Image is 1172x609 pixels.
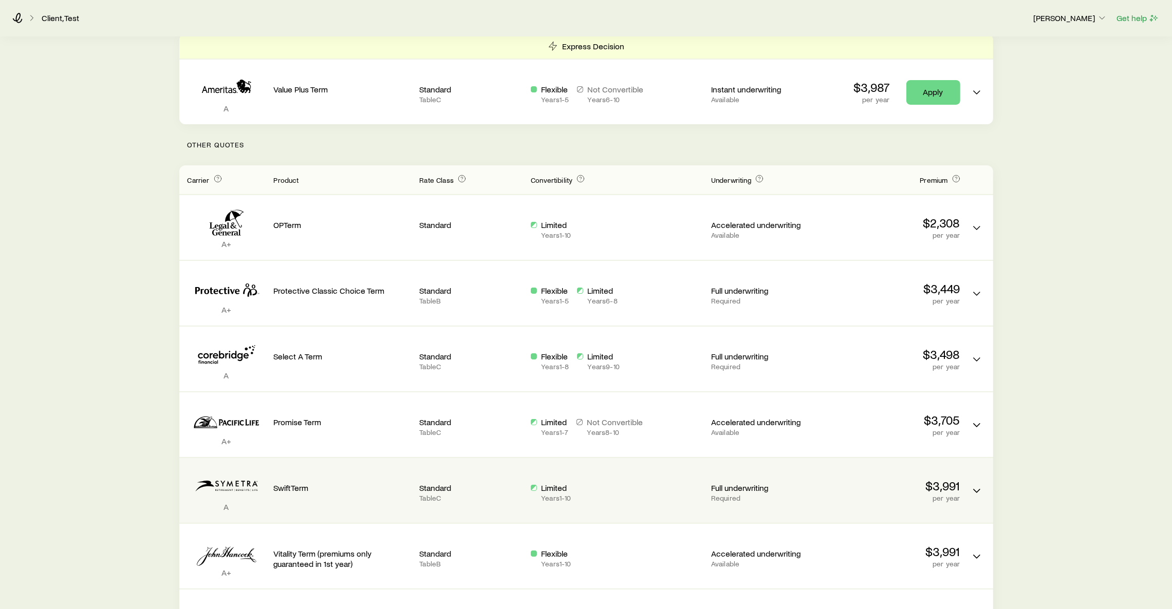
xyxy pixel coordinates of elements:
[274,483,412,493] p: SwiftTerm
[274,548,412,569] p: Vitality Term (premiums only guaranteed in 1st year)
[823,216,960,230] p: $2,308
[823,281,960,296] p: $3,449
[419,494,523,502] p: Table C
[419,417,523,427] p: Standard
[711,297,814,305] p: Required
[711,483,814,493] p: Full underwriting
[179,124,993,165] p: Other Quotes
[711,560,814,568] p: Available
[274,84,412,94] p: Value Plus Term
[587,286,617,296] p: Limited
[711,176,751,184] span: Underwriting
[419,220,523,230] p: Standard
[419,363,523,371] p: Table C
[419,297,523,305] p: Table B
[1116,12,1160,24] button: Get help
[854,96,890,104] p: per year
[711,428,814,436] p: Available
[823,413,960,427] p: $3,705
[541,483,571,493] p: Limited
[711,286,814,296] p: Full underwriting
[823,479,960,493] p: $3,991
[41,13,80,23] a: Client, Test
[587,363,619,371] p: Years 9 - 10
[274,220,412,230] p: OPTerm
[854,80,890,94] p: $3,987
[179,34,993,124] div: Term quotes
[541,96,569,104] p: Years 1 - 5
[541,231,571,239] p: Years 1 - 10
[419,483,523,493] p: Standard
[711,351,814,361] p: Full underwriting
[587,428,643,436] p: Years 8 - 10
[419,286,523,296] p: Standard
[274,351,412,361] p: Select A Term
[711,363,814,371] p: Required
[823,544,960,559] p: $3,991
[541,363,569,371] p: Years 1 - 8
[711,548,814,559] p: Accelerated underwriting
[587,96,643,104] p: Years 6 - 10
[823,297,960,305] p: per year
[419,96,523,104] p: Table C
[419,176,454,184] span: Rate Class
[587,297,617,305] p: Years 6 - 8
[1033,12,1108,25] button: [PERSON_NAME]
[823,560,960,568] p: per year
[541,84,569,94] p: Flexible
[541,220,571,230] p: Limited
[711,417,814,427] p: Accelerated underwriting
[419,428,523,436] p: Table C
[188,103,266,113] p: A
[541,417,568,427] p: Limited
[541,428,568,436] p: Years 1 - 7
[920,176,947,184] span: Premium
[274,286,412,296] p: Protective Classic Choice Term
[541,297,569,305] p: Years 1 - 5
[823,347,960,361] p: $3,498
[541,286,569,296] p: Flexible
[711,84,814,94] p: Instant underwriting
[188,176,210,184] span: Carrier
[419,548,523,559] p: Standard
[188,436,266,446] p: A+
[188,567,266,578] p: A+
[823,363,960,371] p: per year
[274,176,299,184] span: Product
[1033,13,1107,23] p: [PERSON_NAME]
[541,351,569,361] p: Flexible
[274,417,412,427] p: Promise Term
[823,231,960,239] p: per year
[823,428,960,436] p: per year
[541,494,571,502] p: Years 1 - 10
[531,176,572,184] span: Convertibility
[419,84,523,94] p: Standard
[711,220,814,230] p: Accelerated underwriting
[823,494,960,502] p: per year
[419,560,523,568] p: Table B
[711,494,814,502] p: Required
[906,80,960,105] a: Apply
[188,370,266,380] p: A
[541,548,571,559] p: Flexible
[587,84,643,94] p: Not Convertible
[587,417,643,427] p: Not Convertible
[188,304,266,315] p: A+
[711,96,814,104] p: Available
[188,239,266,249] p: A+
[711,231,814,239] p: Available
[587,351,619,361] p: Limited
[541,560,571,568] p: Years 1 - 10
[188,502,266,512] p: A
[419,351,523,361] p: Standard
[562,41,624,51] p: Express Decision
